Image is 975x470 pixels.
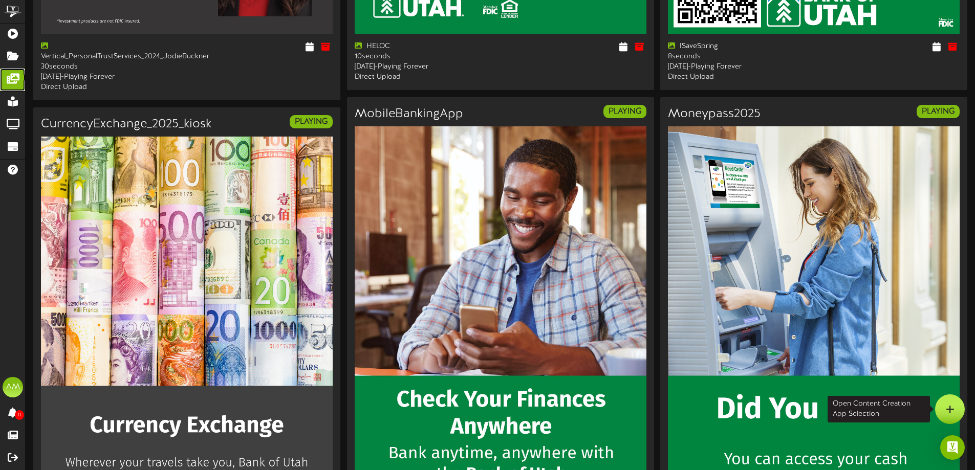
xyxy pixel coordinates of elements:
[41,41,179,62] div: Vertical_PersonalTrustServices_2024_JodieBuckner
[41,72,179,82] div: [DATE] - Playing Forever
[668,41,806,52] div: ISaveSpring
[668,107,761,121] h3: Moneypass2025
[668,62,806,72] div: [DATE] - Playing Forever
[41,62,179,72] div: 30 seconds
[668,72,806,82] div: Direct Upload
[668,52,806,62] div: 8 seconds
[355,107,463,121] h3: MobileBankingApp
[15,410,24,420] span: 0
[295,117,328,126] strong: PLAYING
[41,82,179,93] div: Direct Upload
[3,377,23,397] div: AM
[940,435,965,460] div: Open Intercom Messenger
[41,118,211,131] h3: CurrencyExchange_2025_kiosk
[355,52,493,62] div: 10 seconds
[355,72,493,82] div: Direct Upload
[609,107,641,116] strong: PLAYING
[355,41,493,52] div: HELOC
[922,107,955,116] strong: PLAYING
[355,62,493,72] div: [DATE] - Playing Forever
